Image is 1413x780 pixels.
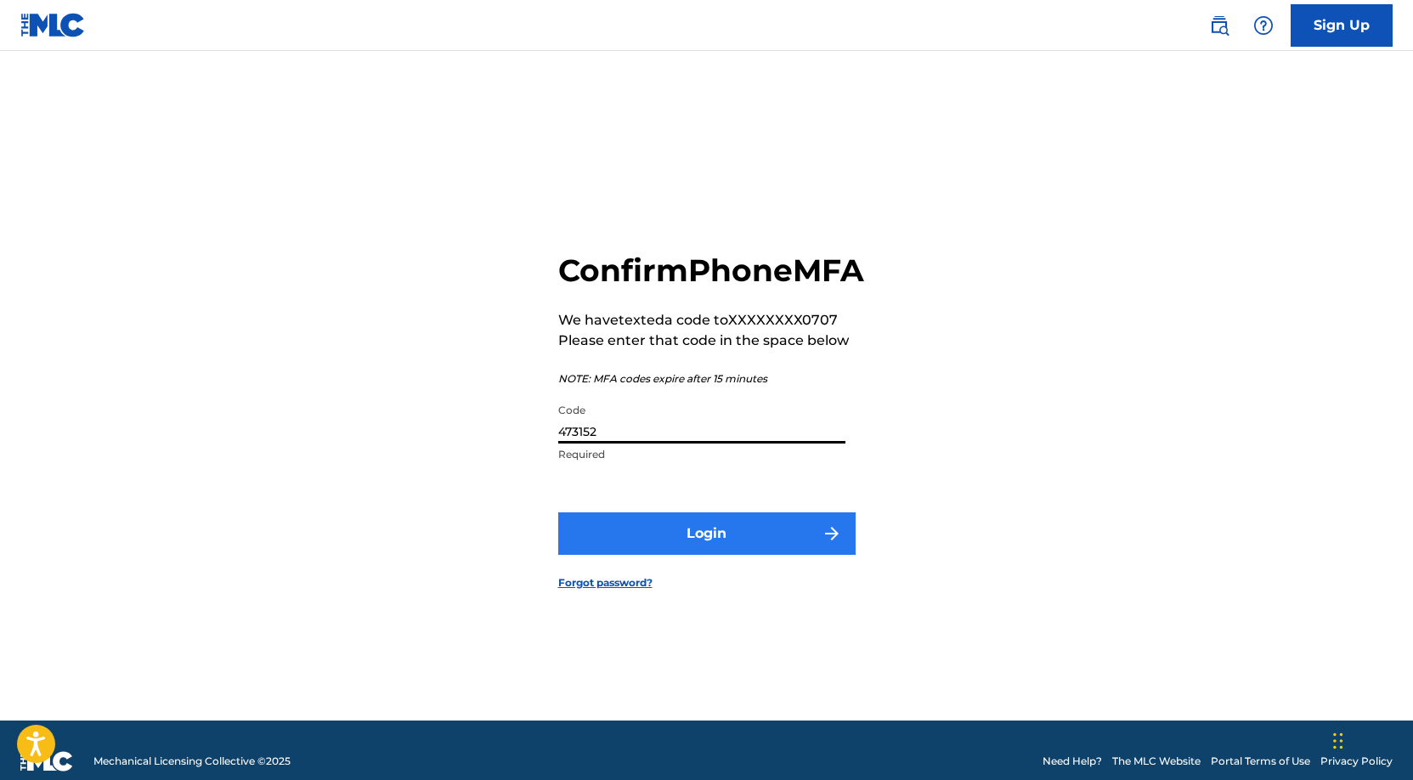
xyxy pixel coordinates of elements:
[558,331,864,351] p: Please enter that code in the space below
[558,447,845,462] p: Required
[1043,754,1102,769] a: Need Help?
[822,523,842,544] img: f7272a7cc735f4ea7f67.svg
[1328,698,1413,780] iframe: Chat Widget
[558,575,653,591] a: Forgot password?
[558,371,864,387] p: NOTE: MFA codes expire after 15 minutes
[20,13,86,37] img: MLC Logo
[1253,15,1274,36] img: help
[93,754,291,769] span: Mechanical Licensing Collective © 2025
[558,310,864,331] p: We have texted a code to XXXXXXXX0707
[558,512,856,555] button: Login
[1211,754,1310,769] a: Portal Terms of Use
[1202,8,1236,42] a: Public Search
[1291,4,1393,47] a: Sign Up
[558,252,864,290] h2: Confirm Phone MFA
[1246,8,1280,42] div: Help
[1333,715,1343,766] div: Drag
[1320,754,1393,769] a: Privacy Policy
[1209,15,1229,36] img: search
[1112,754,1201,769] a: The MLC Website
[20,751,73,772] img: logo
